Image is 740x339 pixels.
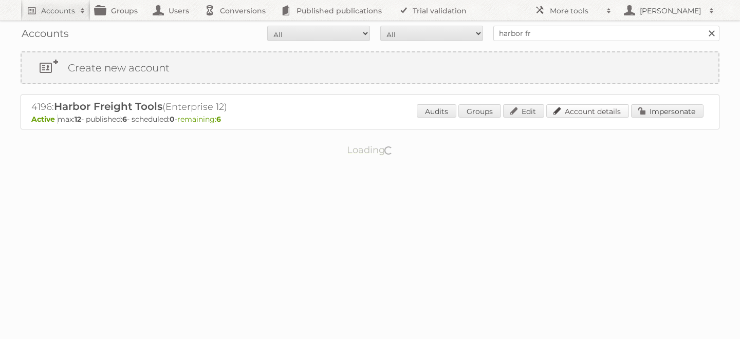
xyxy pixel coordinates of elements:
[31,100,391,114] h2: 4196: (Enterprise 12)
[458,104,501,118] a: Groups
[550,6,601,16] h2: More tools
[216,115,221,124] strong: 6
[417,104,456,118] a: Audits
[637,6,704,16] h2: [PERSON_NAME]
[31,115,709,124] p: max: - published: - scheduled: -
[54,100,162,112] span: Harbor Freight Tools
[41,6,75,16] h2: Accounts
[22,52,718,83] a: Create new account
[503,104,544,118] a: Edit
[31,115,58,124] span: Active
[631,104,704,118] a: Impersonate
[75,115,81,124] strong: 12
[177,115,221,124] span: remaining:
[122,115,127,124] strong: 6
[314,140,426,160] p: Loading
[170,115,175,124] strong: 0
[546,104,629,118] a: Account details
